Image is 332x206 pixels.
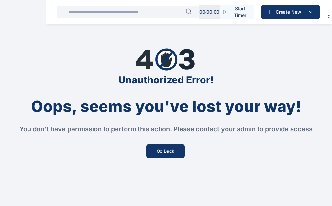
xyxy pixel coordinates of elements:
button: Create New [261,5,320,19]
div: Unauthorized Error! [118,74,214,86]
p: 00 : 00 : 00 [199,9,219,15]
span: Start Timer [231,6,249,18]
div: You don't have permission to perform this action. Please contact your admin to provide access [19,125,313,134]
button: Go Back [146,144,185,158]
span: Create New [273,9,307,15]
div: Oops, seems you've lost your way! [31,99,301,114]
button: Start Timer [220,5,254,19]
